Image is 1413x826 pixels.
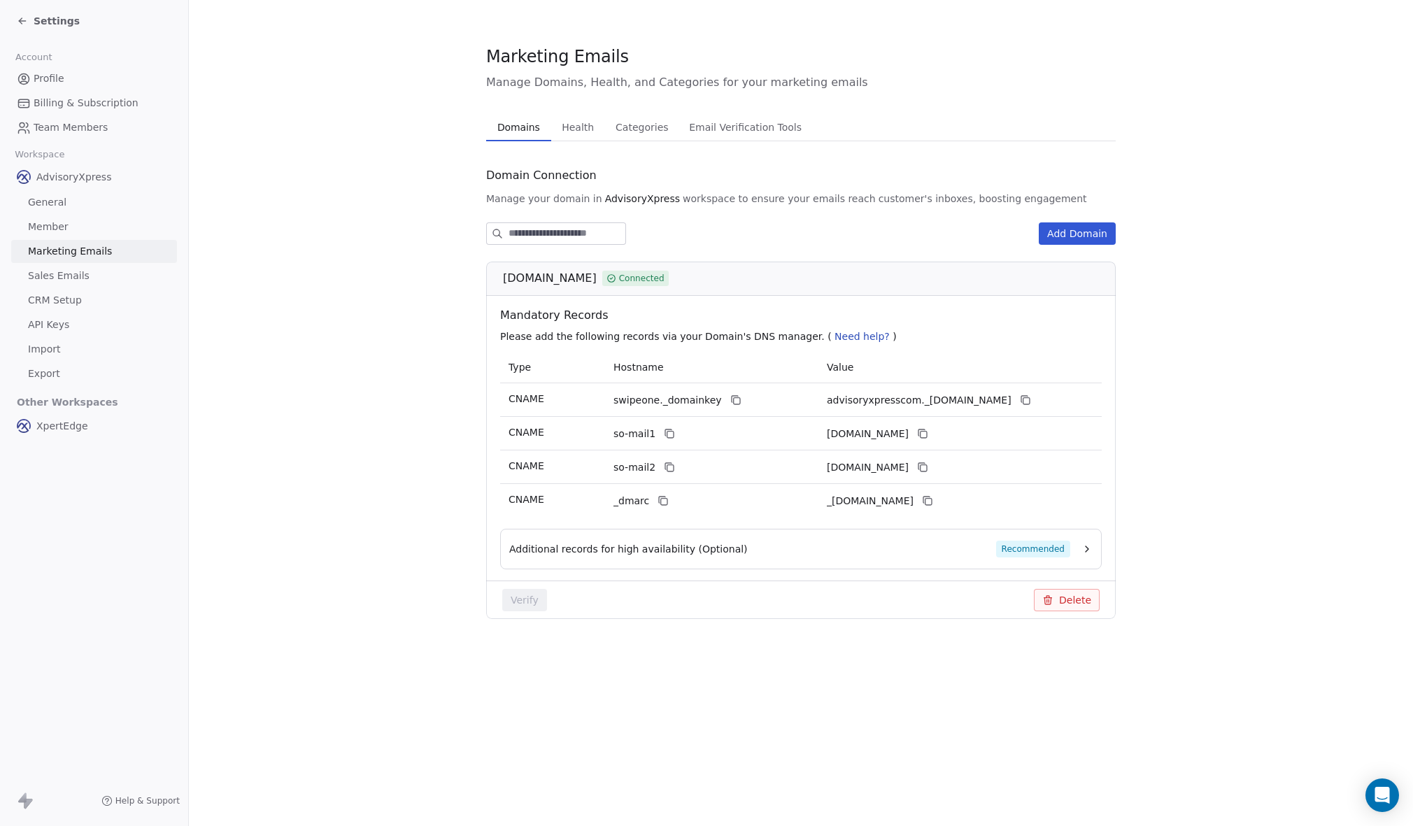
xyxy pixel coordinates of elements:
span: _dmarc.swipeone.email [827,494,914,508]
span: CRM Setup [28,293,82,308]
span: CNAME [509,494,544,505]
span: Recommended [996,541,1070,557]
span: Account [9,47,58,68]
span: [DOMAIN_NAME] [503,270,597,287]
span: Workspace [9,144,71,165]
span: Domain Connection [486,167,597,184]
span: Team Members [34,120,108,135]
span: Billing & Subscription [34,96,139,111]
span: CNAME [509,460,544,471]
span: advisoryxpresscom._domainkey.swipeone.email [827,393,1011,408]
span: AdvisoryXpress [605,192,680,206]
span: advisoryxpresscom1.swipeone.email [827,427,909,441]
a: Settings [17,14,80,28]
a: General [11,191,177,214]
span: Connected [619,272,665,285]
span: so-mail1 [613,427,655,441]
span: Categories [610,118,674,137]
span: Need help? [835,331,890,342]
div: Open Intercom Messenger [1365,778,1399,812]
span: Domains [492,118,546,137]
span: Hostname [613,362,664,373]
span: Marketing Emails [486,46,629,67]
span: Settings [34,14,80,28]
a: CRM Setup [11,289,177,312]
button: Additional records for high availability (Optional)Recommended [509,541,1093,557]
span: AdvisoryXpress [36,170,111,184]
span: Import [28,342,60,357]
span: Sales Emails [28,269,90,283]
span: XpertEdge [36,419,88,433]
a: Marketing Emails [11,240,177,263]
span: Other Workspaces [11,391,124,413]
span: Help & Support [115,795,180,806]
a: Billing & Subscription [11,92,177,115]
button: Delete [1034,589,1100,611]
span: so-mail2 [613,460,655,475]
span: Member [28,220,69,234]
a: Member [11,215,177,238]
span: swipeone._domainkey [613,393,722,408]
span: customer's inboxes, boosting engagement [879,192,1087,206]
a: Export [11,362,177,385]
span: CNAME [509,393,544,404]
a: API Keys [11,313,177,336]
p: Please add the following records via your Domain's DNS manager. ( ) [500,329,1107,343]
span: API Keys [28,318,69,332]
span: Profile [34,71,64,86]
span: Marketing Emails [28,244,112,259]
img: AX_logo_device_1080.png [17,170,31,184]
span: Manage your domain in [486,192,602,206]
span: workspace to ensure your emails reach [683,192,876,206]
a: Profile [11,67,177,90]
button: Verify [502,589,547,611]
span: Additional records for high availability (Optional) [509,542,748,556]
a: Help & Support [101,795,180,806]
span: CNAME [509,427,544,438]
a: Sales Emails [11,264,177,287]
p: Type [509,360,597,375]
span: advisoryxpresscom2.swipeone.email [827,460,909,475]
span: Export [28,366,60,381]
span: Manage Domains, Health, and Categories for your marketing emails [486,74,1116,91]
a: Team Members [11,116,177,139]
span: Value [827,362,853,373]
span: _dmarc [613,494,649,508]
span: General [28,195,66,210]
span: Email Verification Tools [683,118,807,137]
button: Add Domain [1039,222,1116,245]
a: Import [11,338,177,361]
img: AX_logo_device_1080.png [17,419,31,433]
span: Health [556,118,599,137]
span: Mandatory Records [500,307,1107,324]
